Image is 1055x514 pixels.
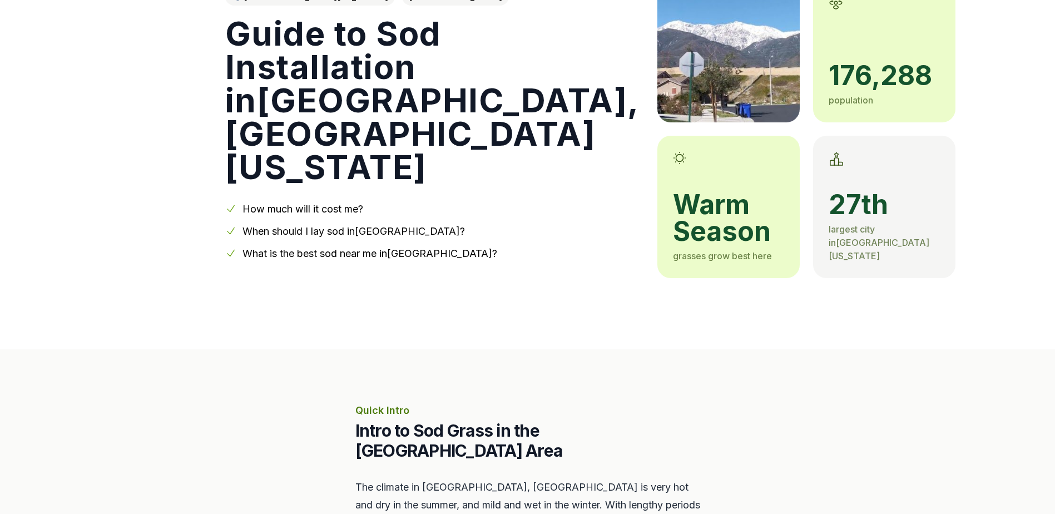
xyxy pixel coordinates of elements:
p: Quick Intro [355,403,700,418]
span: 176,288 [829,62,940,89]
span: warm season [673,191,784,245]
span: largest city in [GEOGRAPHIC_DATA][US_STATE] [829,224,929,261]
h2: Intro to Sod Grass in the [GEOGRAPHIC_DATA] Area [355,421,700,461]
span: grasses grow best here [673,250,772,261]
span: 27th [829,191,940,218]
a: When should I lay sod in[GEOGRAPHIC_DATA]? [242,225,465,237]
a: What is the best sod near me in[GEOGRAPHIC_DATA]? [242,248,497,259]
span: population [829,95,873,106]
h1: Guide to Sod Installation in [GEOGRAPHIC_DATA] , [GEOGRAPHIC_DATA][US_STATE] [225,17,640,184]
a: How much will it cost me? [242,203,363,215]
